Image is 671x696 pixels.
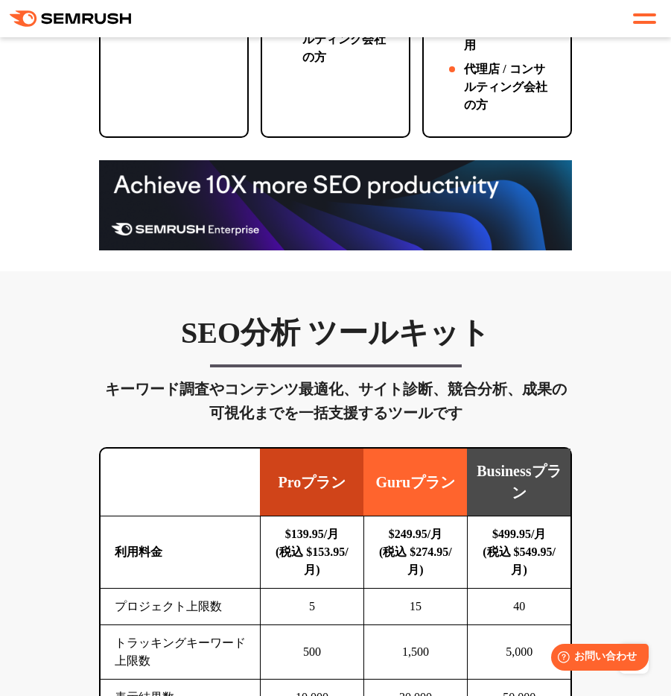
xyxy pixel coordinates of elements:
[260,589,363,625] td: 5
[260,625,363,680] td: 500
[443,60,551,114] li: 代理店 / コンサルティング会社の方
[467,449,570,516] td: Businessプラン
[483,528,556,576] b: $499.95/月 (税込 $549.95/月)
[363,589,467,625] td: 15
[276,528,349,576] b: $139.95/月 (税込 $153.95/月)
[282,13,389,66] li: 代理店 / コンサルティング会社の方
[99,377,573,425] div: キーワード調査やコンテンツ最適化、サイト診断、競合分析、成果の可視化までを一括支援するツールです
[363,449,467,516] td: Guruプラン
[363,625,467,680] td: 1,500
[115,545,162,558] b: 利用料金
[99,314,573,352] h3: SEO分析 ツールキット
[467,625,570,680] td: 5,000
[467,589,570,625] td: 40
[538,638,655,680] iframe: Help widget launcher
[101,625,261,680] td: トラッキングキーワード上限数
[101,589,261,625] td: プロジェクト上限数
[260,449,363,516] td: Proプラン
[379,528,452,576] b: $249.95/月 (税込 $274.95/月)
